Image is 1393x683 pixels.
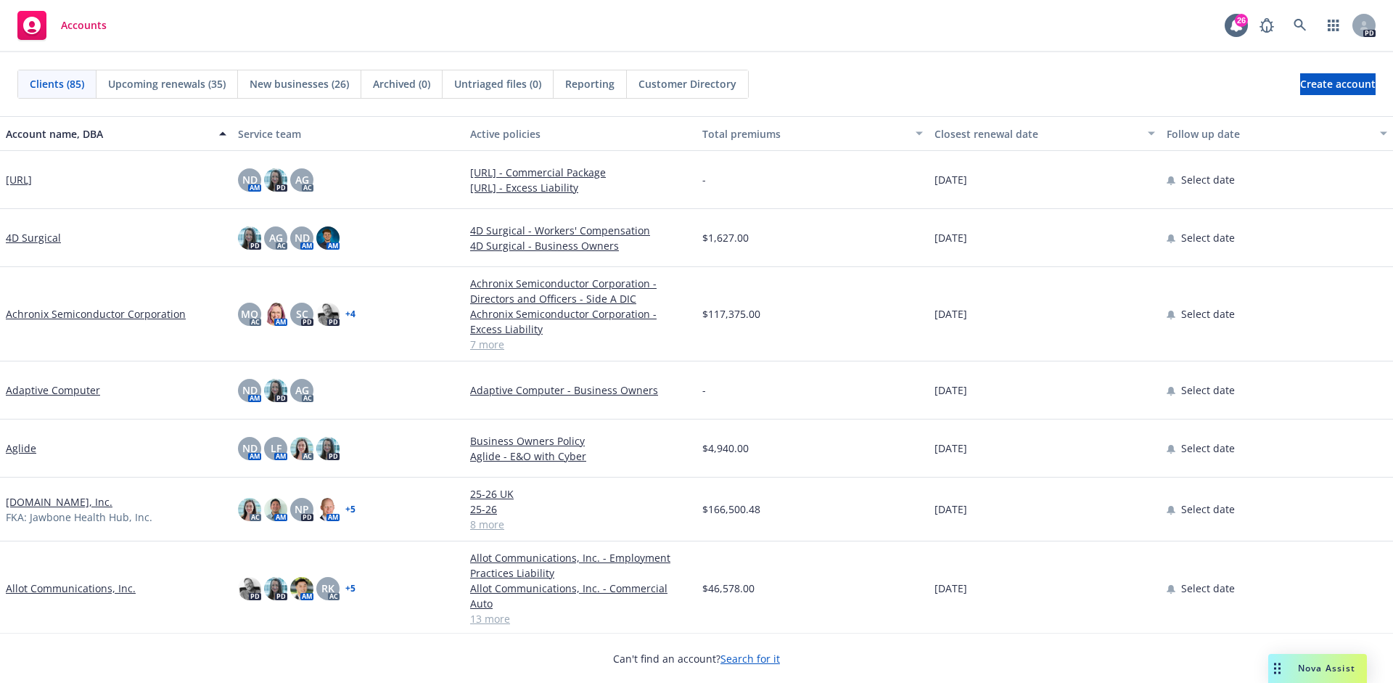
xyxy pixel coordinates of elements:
span: [DATE] [934,441,967,456]
span: Select date [1181,230,1235,245]
span: Select date [1181,581,1235,596]
button: Nova Assist [1268,654,1367,683]
span: ND [242,172,258,187]
a: 25-26 UK [470,486,691,502]
a: Adaptive Computer [6,383,100,398]
a: 4D Surgical - Workers' Compensation [470,223,691,238]
a: Allot Communications, Inc. [6,581,136,596]
a: 4D Surgical - Business Owners [470,238,691,253]
a: Business Owners Policy [470,433,691,449]
span: Select date [1181,383,1235,398]
button: Service team [232,116,464,151]
span: [DATE] [934,306,967,322]
span: - [702,172,706,187]
span: ND [242,383,258,398]
div: Active policies [470,126,691,142]
span: [DATE] [934,383,967,398]
button: Closest renewal date [929,116,1161,151]
a: + 5 [345,505,356,514]
span: [DATE] [934,581,967,596]
div: Total premiums [702,126,907,142]
div: Drag to move [1268,654,1286,683]
span: AG [295,383,309,398]
a: Search [1286,11,1315,40]
button: Follow up date [1161,116,1393,151]
a: Create account [1300,73,1376,95]
span: Can't find an account? [613,651,780,666]
span: [DATE] [934,172,967,187]
a: 8 more [470,517,691,532]
span: NP [295,502,309,517]
span: $166,500.48 [702,502,760,517]
div: Service team [238,126,459,142]
span: [DATE] [934,502,967,517]
span: Select date [1181,172,1235,187]
a: 4D Surgical [6,230,61,245]
img: photo [238,577,261,600]
span: Select date [1181,441,1235,456]
img: photo [316,498,340,521]
a: 13 more [470,611,691,626]
span: MQ [241,306,258,322]
img: photo [264,379,287,402]
span: Reporting [565,76,615,91]
span: Select date [1181,306,1235,322]
img: photo [264,303,287,326]
span: [DATE] [934,230,967,245]
span: $4,940.00 [702,441,749,456]
a: [URL] - Excess Liability [470,180,691,195]
a: Switch app [1319,11,1348,40]
a: + 5 [345,584,356,593]
a: Search for it [720,652,780,666]
span: New businesses (26) [250,76,349,91]
a: [URL] [6,172,32,187]
a: Aglide - E&O with Cyber [470,449,691,464]
span: $117,375.00 [702,306,760,322]
span: RK [321,581,334,596]
div: Account name, DBA [6,126,210,142]
a: Report a Bug [1252,11,1281,40]
img: photo [238,226,261,250]
a: [URL] - Commercial Package [470,165,691,180]
img: photo [264,168,287,192]
a: [DOMAIN_NAME], Inc. [6,494,112,510]
a: Achronix Semiconductor Corporation - Excess Liability [470,306,691,337]
span: ND [295,230,310,245]
span: AG [295,172,309,187]
a: + 4 [345,310,356,319]
img: photo [290,577,313,600]
img: photo [316,226,340,250]
span: AG [269,230,283,245]
span: Customer Directory [638,76,736,91]
a: 7 more [470,337,691,352]
button: Total premiums [696,116,929,151]
a: Allot Communications, Inc. - Commercial Auto [470,581,691,611]
a: Aglide [6,441,36,456]
img: photo [316,437,340,460]
span: ND [242,441,258,456]
span: Upcoming renewals (35) [108,76,226,91]
a: 25-26 [470,502,691,517]
a: Accounts [12,5,112,46]
img: photo [238,498,261,521]
span: - [702,383,706,398]
span: Nova Assist [1298,662,1355,674]
img: photo [290,437,313,460]
a: Allot Communications, Inc. - Employment Practices Liability [470,550,691,581]
span: Accounts [61,20,107,31]
span: SC [296,306,308,322]
span: LF [271,441,282,456]
a: Achronix Semiconductor Corporation - Directors and Officers - Side A DIC [470,276,691,306]
button: Active policies [464,116,696,151]
div: Closest renewal date [934,126,1139,142]
span: Untriaged files (0) [454,76,541,91]
span: $1,627.00 [702,230,749,245]
a: Adaptive Computer - Business Owners [470,383,691,398]
span: Select date [1181,502,1235,517]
